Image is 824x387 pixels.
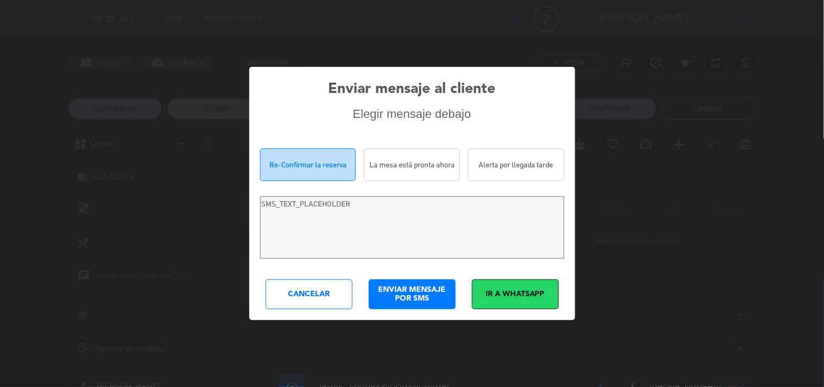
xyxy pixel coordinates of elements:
div: Cancelar [266,279,353,309]
div: Elegir mensaje debajo [353,107,471,121]
div: Enviar mensaje al cliente [329,78,496,101]
div: Alerta por llegada tarde [468,148,564,181]
div: Ir a WhatsApp [472,279,559,309]
div: Re-Confirmar la reserva [260,148,356,181]
div: ENVIAR MENSAJE POR SMS [369,279,456,309]
div: La mesa está pronta ahora [364,148,460,181]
